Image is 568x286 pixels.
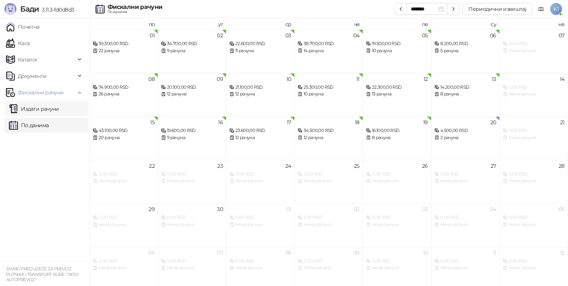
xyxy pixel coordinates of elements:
[286,207,291,212] div: 01
[93,221,155,228] div: Нема рачуна
[353,33,360,38] div: 04
[503,84,565,91] div: 0,00 RSD
[434,91,496,98] div: 8 рачуна
[500,116,568,160] td: 2025-09-21
[298,47,360,54] div: 14 рачуна
[158,116,226,160] td: 2025-09-16
[9,101,59,116] a: Издати рачуни
[229,134,291,141] div: 12 рачуна
[354,207,360,212] div: 02
[500,73,568,117] td: 2025-09-14
[161,177,223,185] div: Нема рачуна
[559,207,565,212] div: 05
[298,134,360,141] div: 12 рачуна
[366,134,428,141] div: 8 рачуна
[503,47,565,54] div: Нема рачуна
[285,33,291,38] div: 03
[158,203,226,247] td: 2025-09-30
[90,73,158,117] td: 2025-09-08
[287,120,291,125] div: 17
[295,116,363,160] td: 2025-09-18
[500,203,568,247] td: 2025-10-05
[434,214,496,221] div: 0,00 RSD
[161,258,223,265] div: 0,00 RSD
[423,120,428,125] div: 19
[161,40,223,47] div: 34.700,00 RSD
[559,33,565,38] div: 07
[90,29,158,73] td: 2025-09-01
[434,221,496,228] div: Нема рачуна
[298,91,360,98] div: 10 рачуна
[363,116,431,160] td: 2025-09-19
[93,264,155,271] div: Нема рачуна
[217,163,223,169] div: 23
[229,127,291,134] div: 23.600,00 RSD
[503,91,565,98] div: Нема рачуна
[354,163,360,169] div: 25
[366,221,428,228] div: Нема рачуна
[355,120,360,125] div: 18
[18,52,38,67] span: Каталог
[366,264,428,271] div: Нема рачуна
[149,163,155,169] div: 22
[431,203,500,247] td: 2025-10-04
[366,171,428,178] div: 0,00 RSD
[229,84,291,91] div: 21.100,00 RSD
[535,3,547,15] a: Документација
[286,76,291,82] div: 10
[422,207,428,212] div: 03
[363,73,431,117] td: 2025-09-12
[150,33,155,38] div: 01
[295,29,363,73] td: 2025-09-04
[161,91,223,98] div: 12 рачуна
[298,171,360,178] div: 0,00 RSD
[161,84,223,91] div: 20.100,00 RSD
[161,171,223,178] div: 0,00 RSD
[366,91,428,98] div: 13 рачуна
[500,18,568,29] th: не
[423,76,428,82] div: 12
[6,266,78,282] small: JAVNO PREDUZEĆE ZA PREVOZ PUTNIKA I TRANSPORT ROBE " NOVI AUTOPREVOZ"
[93,177,155,185] div: Нема рачуна
[431,73,500,117] td: 2025-09-13
[6,19,40,34] a: Почетна
[9,118,49,133] a: По данима
[353,250,360,255] div: 09
[158,18,226,29] th: ут
[226,73,295,117] td: 2025-09-10
[108,10,162,14] div: По данима
[226,116,295,160] td: 2025-09-17
[90,160,158,204] td: 2025-09-22
[503,221,565,228] div: Нема рачуна
[363,203,431,247] td: 2025-10-03
[226,203,295,247] td: 2025-10-01
[4,3,16,15] img: Logo
[6,36,30,51] a: Каса
[423,250,428,255] div: 10
[226,160,295,204] td: 2025-09-24
[560,120,565,125] div: 21
[93,127,155,134] div: 43.100,00 RSD
[434,264,496,271] div: Нема рачуна
[39,6,74,13] span: 3.11.3-fd0d8d3
[90,116,158,160] td: 2025-09-15
[149,207,155,212] div: 29
[490,33,496,38] div: 06
[298,221,360,228] div: Нема рачуна
[503,40,565,47] div: 0,00 RSD
[217,33,223,38] div: 02
[366,177,428,185] div: Нема рачуна
[161,221,223,228] div: Нема рачуна
[363,29,431,73] td: 2025-09-05
[93,47,155,54] div: 22 рачуна
[366,127,428,134] div: 16.100,00 RSD
[434,127,496,134] div: 4.500,00 RSD
[217,250,223,255] div: 07
[295,203,363,247] td: 2025-10-02
[285,250,291,255] div: 08
[366,214,428,221] div: 0,00 RSD
[431,18,500,29] th: су
[229,221,291,228] div: Нема рачуна
[158,160,226,204] td: 2025-09-23
[20,4,39,13] span: Бади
